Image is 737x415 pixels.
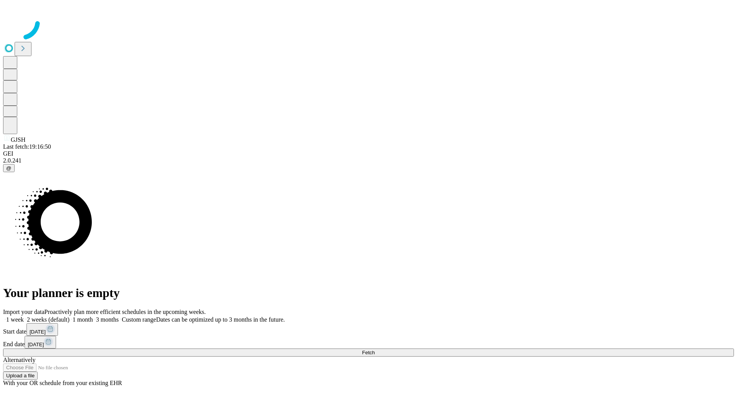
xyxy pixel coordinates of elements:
[362,350,375,355] span: Fetch
[30,329,46,335] span: [DATE]
[6,316,24,323] span: 1 week
[11,136,25,143] span: GJSH
[27,316,69,323] span: 2 weeks (default)
[3,286,734,300] h1: Your planner is empty
[96,316,119,323] span: 3 months
[26,323,58,336] button: [DATE]
[3,349,734,357] button: Fetch
[3,336,734,349] div: End date
[45,309,206,315] span: Proactively plan more efficient schedules in the upcoming weeks.
[3,157,734,164] div: 2.0.241
[25,336,56,349] button: [DATE]
[3,357,35,363] span: Alternatively
[3,150,734,157] div: GEI
[3,143,51,150] span: Last fetch: 19:16:50
[6,165,12,171] span: @
[3,372,38,380] button: Upload a file
[73,316,93,323] span: 1 month
[3,380,122,386] span: With your OR schedule from your existing EHR
[28,342,44,347] span: [DATE]
[122,316,156,323] span: Custom range
[3,164,15,172] button: @
[3,309,45,315] span: Import your data
[3,323,734,336] div: Start date
[156,316,285,323] span: Dates can be optimized up to 3 months in the future.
